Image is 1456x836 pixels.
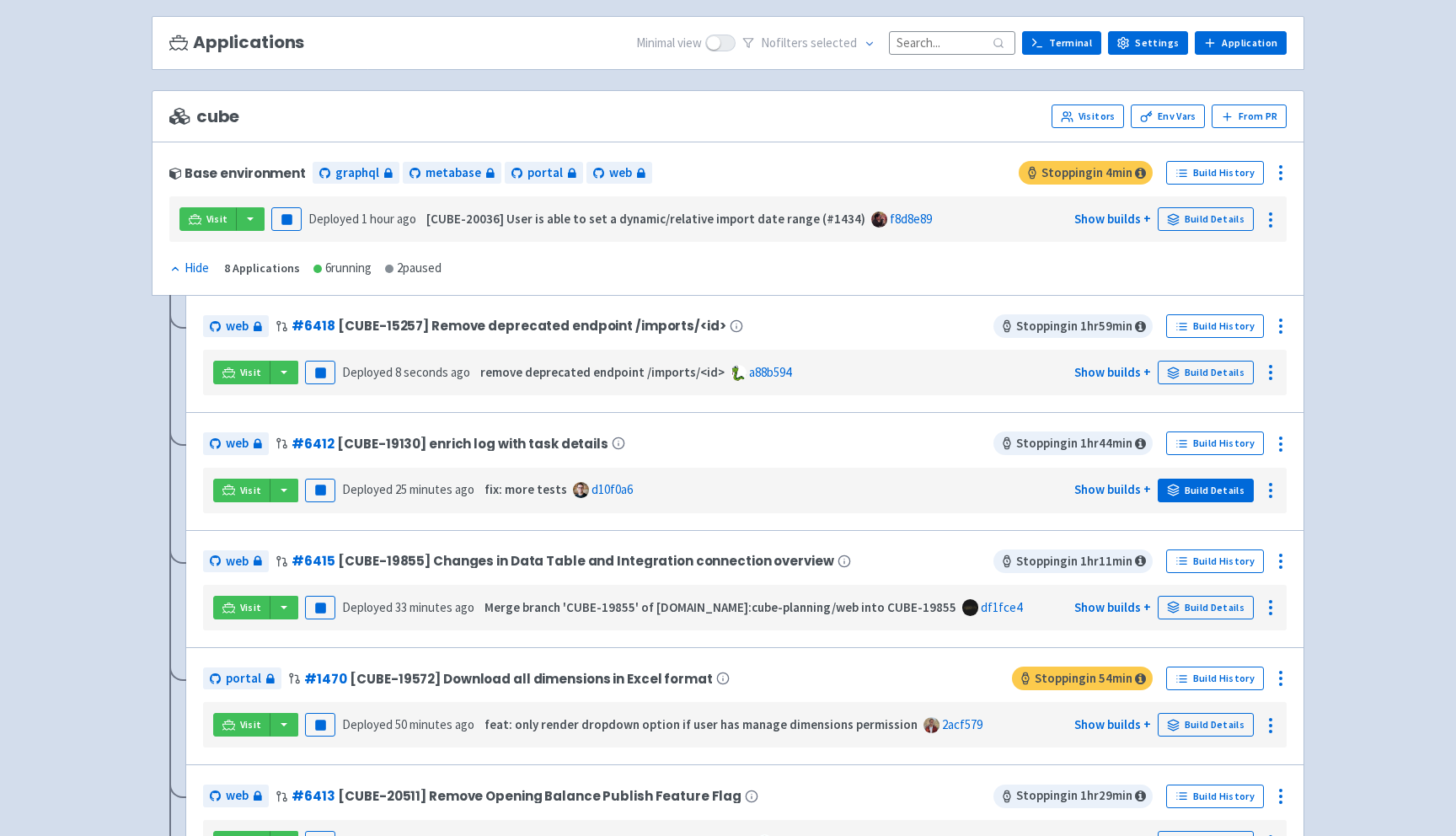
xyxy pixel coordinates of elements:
a: Visitors [1052,104,1124,128]
span: web [226,786,249,806]
a: f8d8e89 [890,211,932,227]
a: Build Details [1158,207,1254,231]
time: 50 minutes ago [395,716,474,732]
a: Settings [1108,31,1188,55]
span: web [609,163,632,183]
a: web [203,785,269,807]
a: df1fce4 [981,599,1022,615]
div: 6 running [313,259,372,278]
button: Pause [305,713,335,737]
a: Show builds + [1074,364,1151,380]
time: 1 hour ago [361,211,416,227]
button: From PR [1212,104,1287,128]
span: Visit [240,601,262,614]
button: Pause [305,361,335,384]
span: portal [527,163,563,183]
strong: feat: only render dropdown option if user has manage dimensions permission [484,716,918,732]
span: Visit [206,212,228,226]
span: Stopping in 1 hr 11 min [993,549,1153,573]
span: Stopping in 1 hr 59 min [993,314,1153,338]
a: #6413 [292,787,335,805]
a: metabase [403,162,501,185]
a: Build History [1166,667,1264,690]
div: Base environment [169,166,306,180]
a: Build History [1166,314,1264,338]
span: Deployed [342,716,474,732]
a: Build History [1166,431,1264,455]
button: Hide [169,259,211,278]
a: #6418 [292,317,335,335]
a: Visit [179,207,237,231]
input: Search... [889,31,1015,54]
a: web [586,162,652,185]
a: Terminal [1022,31,1101,55]
a: graphql [313,162,399,185]
strong: remove deprecated endpoint /imports/<id> [480,364,725,380]
a: 2acf579 [942,716,982,732]
a: Build History [1166,161,1264,185]
a: Visit [213,596,270,619]
time: 33 minutes ago [395,599,474,615]
a: Show builds + [1074,211,1151,227]
span: web [226,434,249,453]
span: Deployed [342,481,474,497]
span: cube [169,107,239,126]
div: Hide [169,259,209,278]
a: Show builds + [1074,716,1151,732]
a: portal [505,162,583,185]
a: Build History [1166,785,1264,808]
div: 2 paused [385,259,442,278]
a: portal [203,667,281,690]
a: Visit [213,479,270,502]
a: Visit [213,713,270,737]
a: Build Details [1158,479,1254,502]
span: Deployed [342,364,470,380]
a: #1470 [304,670,346,688]
span: Visit [240,718,262,731]
a: a88b594 [749,364,791,380]
div: 8 Applications [224,259,300,278]
button: Pause [271,207,302,231]
span: Deployed [308,211,416,227]
a: web [203,432,269,455]
a: Build Details [1158,713,1254,737]
a: #6412 [292,435,334,453]
span: Deployed [342,599,474,615]
span: selected [811,35,857,51]
a: Show builds + [1074,481,1151,497]
span: portal [226,669,261,689]
time: 25 minutes ago [395,481,474,497]
span: web [226,552,249,571]
span: Visit [240,366,262,379]
h3: Applications [169,33,304,52]
span: Stopping in 54 min [1012,667,1153,690]
a: Application [1195,31,1287,55]
span: metabase [426,163,481,183]
a: Build History [1166,549,1264,573]
span: Minimal view [636,34,702,53]
span: Visit [240,484,262,497]
a: Visit [213,361,270,384]
span: Stopping in 1 hr 44 min [993,431,1153,455]
a: Build Details [1158,596,1254,619]
a: web [203,315,269,338]
strong: [CUBE-20036] User is able to set a dynamic/relative import date range (#1434) [426,211,865,227]
a: Env Vars [1131,104,1205,128]
strong: fix: more tests [484,481,567,497]
span: No filter s [761,34,857,53]
span: [CUBE-15257] Remove deprecated endpoint /imports/<id> [338,319,725,333]
a: Build Details [1158,361,1254,384]
span: [CUBE-19572] Download all dimensions in Excel format [350,672,712,686]
span: [CUBE-19855] Changes in Data Table and Integration connection overview [338,554,833,568]
a: Show builds + [1074,599,1151,615]
strong: Merge branch 'CUBE-19855' of [DOMAIN_NAME]:cube-planning/web into CUBE-19855 [484,599,956,615]
a: web [203,550,269,573]
span: graphql [335,163,379,183]
a: #6415 [292,552,335,570]
span: [CUBE-20511] Remove Opening Balance Publish Feature Flag [338,789,741,803]
span: Stopping in 1 hr 29 min [993,785,1153,808]
span: [CUBE-19130] enrich log with task details [337,437,608,451]
time: 8 seconds ago [395,364,470,380]
span: web [226,317,249,336]
span: Stopping in 4 min [1019,161,1153,185]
